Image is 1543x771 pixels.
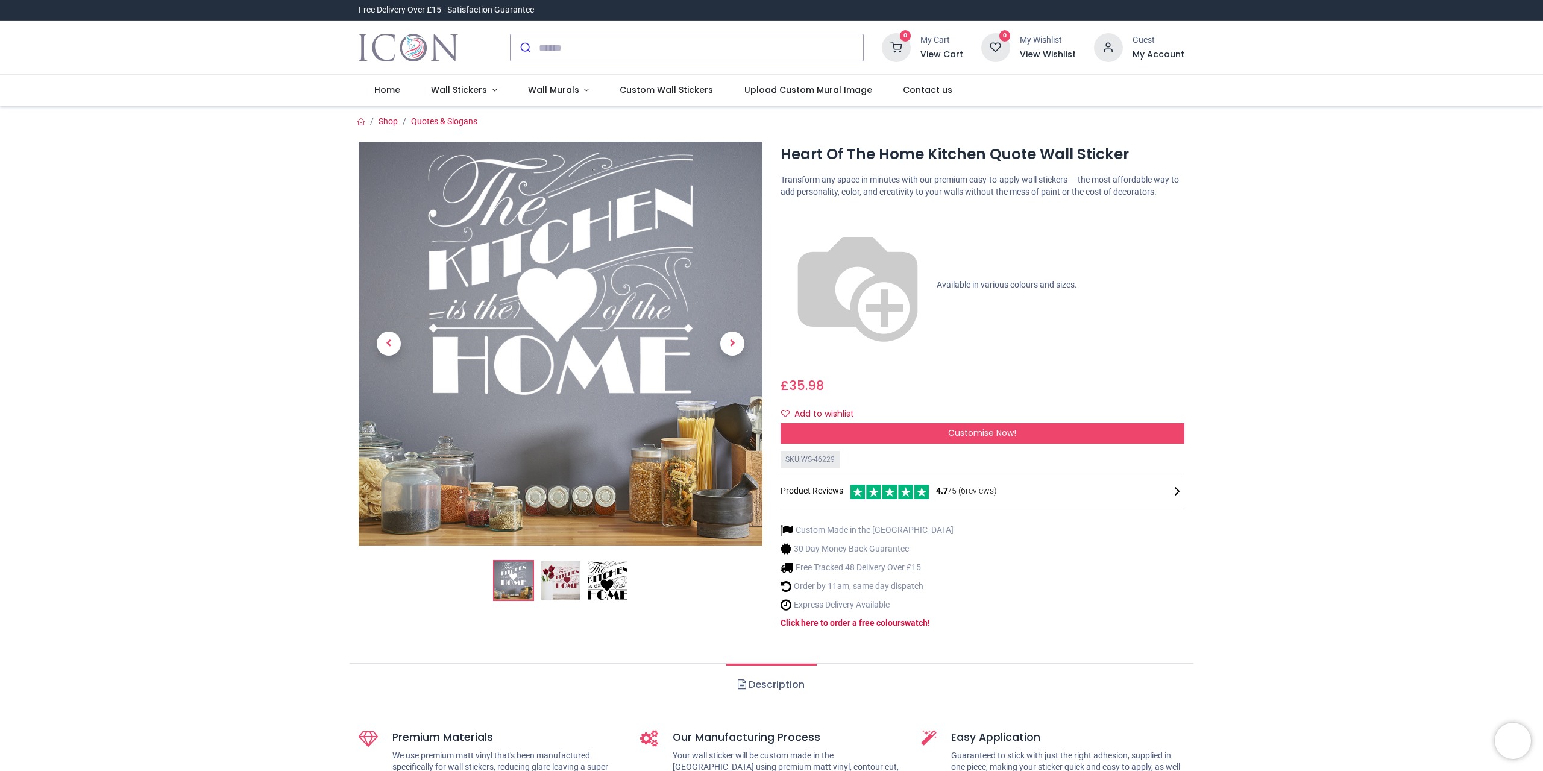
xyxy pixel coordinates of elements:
[882,42,911,52] a: 0
[528,84,579,96] span: Wall Murals
[744,84,872,96] span: Upload Custom Mural Image
[903,84,952,96] span: Contact us
[494,561,533,600] img: Heart Of The Home Kitchen Quote Wall Sticker
[726,664,816,706] a: Description
[781,524,954,537] li: Custom Made in the [GEOGRAPHIC_DATA]
[720,332,744,356] span: Next
[951,730,1184,745] h5: Easy Application
[1495,723,1531,759] iframe: Brevo live chat
[781,208,935,362] img: color-wheel.png
[936,485,997,497] span: /5 ( 6 reviews)
[392,730,622,745] h5: Premium Materials
[931,4,1184,16] iframe: Customer reviews powered by Trustpilot
[431,84,487,96] span: Wall Stickers
[781,404,864,424] button: Add to wishlistAdd to wishlist
[781,618,900,628] a: Click here to order a free colour
[781,483,1184,499] div: Product Reviews
[937,279,1077,289] span: Available in various colours and sizes.
[781,543,954,555] li: 30 Day Money Back Guarantee
[781,561,954,574] li: Free Tracked 48 Delivery Over £15
[781,377,824,394] span: £
[789,377,824,394] span: 35.98
[359,203,419,485] a: Previous
[673,730,903,745] h5: Our Manufacturing Process
[999,30,1011,42] sup: 0
[900,30,911,42] sup: 0
[900,618,928,628] a: swatch
[379,116,398,126] a: Shop
[781,409,790,418] i: Add to wishlist
[359,31,458,65] a: Logo of Icon Wall Stickers
[411,116,477,126] a: Quotes & Slogans
[541,561,580,600] img: WS-46229-02
[588,561,627,600] img: WS-46229-03
[359,142,762,546] img: Heart Of The Home Kitchen Quote Wall Sticker
[1133,34,1184,46] div: Guest
[359,31,458,65] img: Icon Wall Stickers
[620,84,713,96] span: Custom Wall Stickers
[920,49,963,61] a: View Cart
[781,451,840,468] div: SKU: WS-46229
[920,34,963,46] div: My Cart
[781,580,954,593] li: Order by 11am, same day dispatch
[377,332,401,356] span: Previous
[781,174,1184,198] p: Transform any space in minutes with our premium easy-to-apply wall stickers — the most affordable...
[781,144,1184,165] h1: Heart Of The Home Kitchen Quote Wall Sticker
[415,75,512,106] a: Wall Stickers
[948,427,1016,439] span: Customise Now!
[511,34,539,61] button: Submit
[981,42,1010,52] a: 0
[781,599,954,611] li: Express Delivery Available
[1020,49,1076,61] a: View Wishlist
[936,486,948,496] span: 4.7
[1020,34,1076,46] div: My Wishlist
[512,75,605,106] a: Wall Murals
[928,618,930,628] a: !
[359,4,534,16] div: Free Delivery Over £15 - Satisfaction Guarantee
[1133,49,1184,61] a: My Account
[702,203,762,485] a: Next
[374,84,400,96] span: Home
